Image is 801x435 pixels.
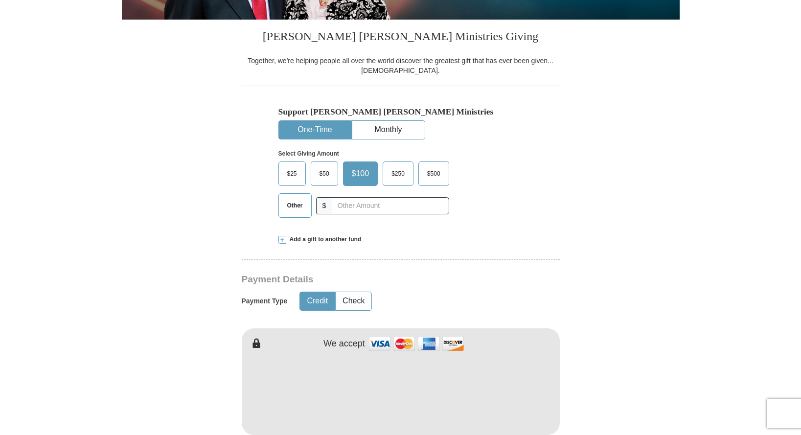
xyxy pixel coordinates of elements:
span: $100 [347,166,374,181]
img: credit cards accepted [367,333,465,354]
h3: Payment Details [242,274,491,285]
h3: [PERSON_NAME] [PERSON_NAME] Ministries Giving [242,20,560,56]
strong: Select Giving Amount [278,150,339,157]
div: Together, we're helping people all over the world discover the greatest gift that has ever been g... [242,56,560,75]
span: $500 [422,166,445,181]
span: $50 [315,166,334,181]
button: Monthly [352,121,425,139]
h4: We accept [323,339,365,349]
span: $25 [282,166,302,181]
button: Check [336,292,371,310]
span: $250 [387,166,410,181]
span: Add a gift to another fund [286,235,362,244]
span: $ [316,197,333,214]
button: One-Time [279,121,351,139]
input: Other Amount [332,197,449,214]
h5: Support [PERSON_NAME] [PERSON_NAME] Ministries [278,107,523,117]
button: Credit [300,292,335,310]
h5: Payment Type [242,297,288,305]
span: Other [282,198,308,213]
